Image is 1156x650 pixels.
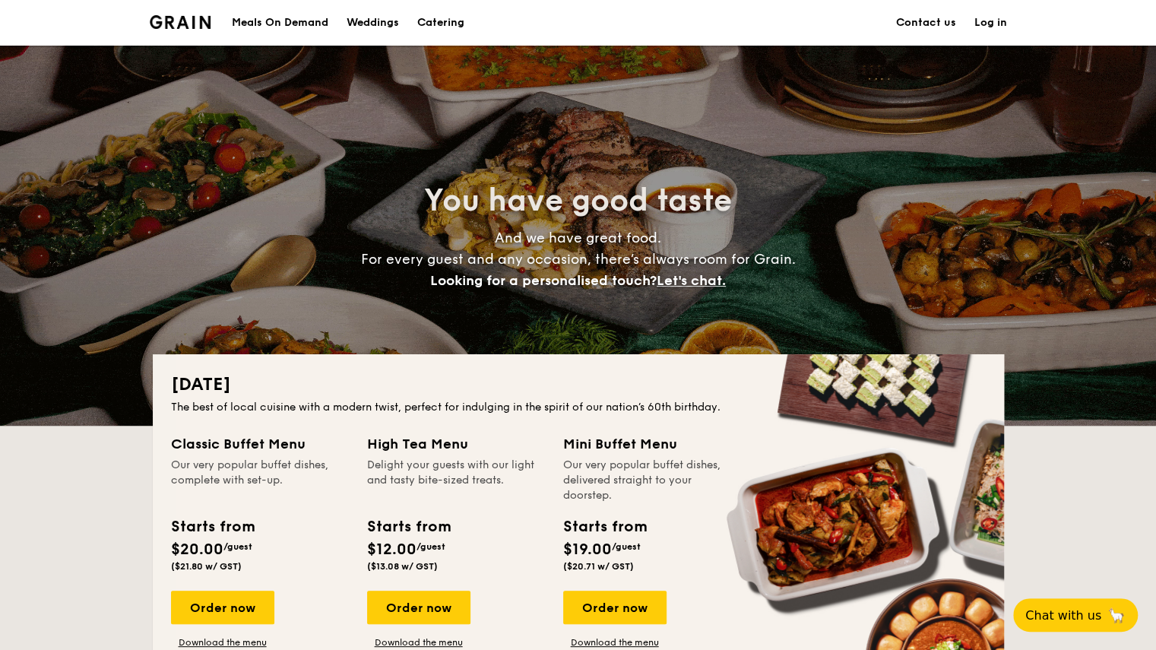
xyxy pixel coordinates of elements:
[171,561,242,572] span: ($21.80 w/ GST)
[367,515,450,538] div: Starts from
[171,541,223,559] span: $20.00
[367,591,470,624] div: Order now
[171,515,254,538] div: Starts from
[657,272,726,289] span: Let's chat.
[430,272,657,289] span: Looking for a personalised touch?
[367,458,545,503] div: Delight your guests with our light and tasty bite-sized treats.
[563,458,741,503] div: Our very popular buffet dishes, delivered straight to your doorstep.
[171,591,274,624] div: Order now
[1025,608,1101,623] span: Chat with us
[171,458,349,503] div: Our very popular buffet dishes, complete with set-up.
[563,515,646,538] div: Starts from
[171,433,349,455] div: Classic Buffet Menu
[361,230,796,289] span: And we have great food. For every guest and any occasion, there’s always room for Grain.
[150,15,211,29] a: Logotype
[563,541,612,559] span: $19.00
[367,433,545,455] div: High Tea Menu
[171,373,986,397] h2: [DATE]
[367,541,416,559] span: $12.00
[367,636,470,648] a: Download the menu
[1107,607,1126,624] span: 🦙
[1013,598,1138,632] button: Chat with us🦙
[563,636,667,648] a: Download the menu
[150,15,211,29] img: Grain
[563,561,634,572] span: ($20.71 w/ GST)
[424,182,732,219] span: You have good taste
[171,636,274,648] a: Download the menu
[612,541,641,552] span: /guest
[171,400,986,415] div: The best of local cuisine with a modern twist, perfect for indulging in the spirit of our nation’...
[416,541,445,552] span: /guest
[563,433,741,455] div: Mini Buffet Menu
[563,591,667,624] div: Order now
[367,561,438,572] span: ($13.08 w/ GST)
[223,541,252,552] span: /guest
